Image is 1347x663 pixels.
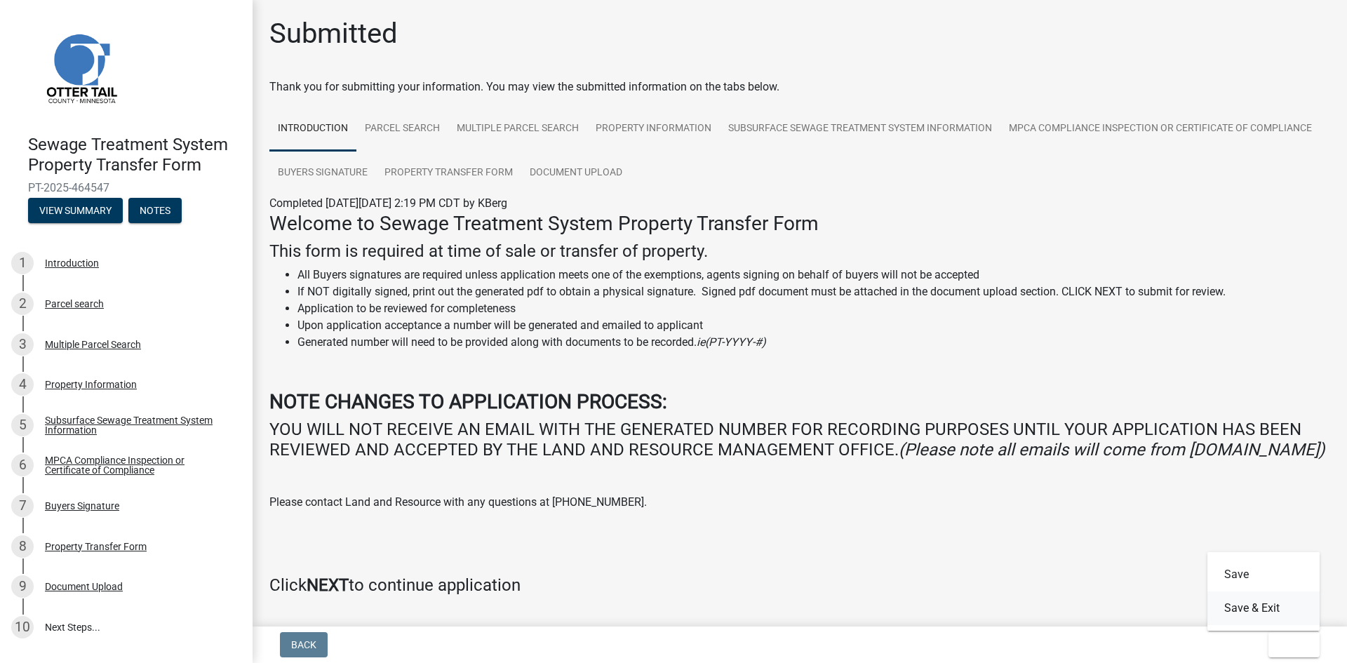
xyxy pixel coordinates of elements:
li: Upon application acceptance a number will be generated and emailed to applicant [297,317,1330,334]
a: Parcel search [356,107,448,152]
div: 3 [11,333,34,356]
button: Notes [128,198,182,223]
i: (Please note all emails will come from [DOMAIN_NAME]) [899,440,1325,460]
wm-modal-confirm: Notes [128,206,182,217]
div: Introduction [45,258,99,268]
div: 7 [11,495,34,517]
strong: NEXT [307,575,349,595]
li: Generated number will need to be provided along with documents to be recorded. [297,334,1330,351]
a: Document Upload [521,151,631,196]
div: 1 [11,252,34,274]
div: 6 [11,454,34,476]
wm-modal-confirm: Summary [28,206,123,217]
a: Multiple Parcel Search [448,107,587,152]
a: Buyers Signature [269,151,376,196]
li: All Buyers signatures are required unless application meets one of the exemptions, agents signing... [297,267,1330,283]
div: 5 [11,414,34,436]
div: MPCA Compliance Inspection or Certificate of Compliance [45,455,230,475]
div: Multiple Parcel Search [45,340,141,349]
img: Otter Tail County, Minnesota [28,15,133,120]
button: Back [280,632,328,657]
div: Parcel search [45,299,104,309]
h4: This form is required at time of sale or transfer of property. [269,241,1330,262]
h1: Submitted [269,17,398,51]
button: Save [1207,558,1320,591]
div: Property Information [45,380,137,389]
div: Document Upload [45,582,123,591]
h4: Click to continue application [269,575,1330,596]
h4: YOU WILL NOT RECEIVE AN EMAIL WITH THE GENERATED NUMBER FOR RECORDING PURPOSES UNTIL YOUR APPLICA... [269,420,1330,460]
div: Exit [1207,552,1320,631]
div: Thank you for submitting your information. You may view the submitted information on the tabs below. [269,79,1330,95]
a: Introduction [269,107,356,152]
div: 9 [11,575,34,598]
span: PT-2025-464547 [28,181,224,194]
div: Subsurface Sewage Treatment System Information [45,415,230,435]
p: Please contact Land and Resource with any questions at [PHONE_NUMBER]. [269,494,1330,511]
div: 2 [11,293,34,315]
i: ie(PT-YYYY-#) [697,335,766,349]
button: Exit [1268,632,1320,657]
div: 10 [11,616,34,638]
span: Completed [DATE][DATE] 2:19 PM CDT by KBerg [269,196,507,210]
button: View Summary [28,198,123,223]
div: 8 [11,535,34,558]
a: MPCA Compliance Inspection or Certificate of Compliance [1000,107,1320,152]
li: Application to be reviewed for completeness [297,300,1330,317]
div: 4 [11,373,34,396]
button: Save & Exit [1207,591,1320,625]
span: Back [291,639,316,650]
a: Property Information [587,107,720,152]
h3: Welcome to Sewage Treatment System Property Transfer Form [269,212,1330,236]
div: Property Transfer Form [45,542,147,551]
strong: NOTE CHANGES TO APPLICATION PROCESS: [269,390,667,413]
div: Buyers Signature [45,501,119,511]
a: Subsurface Sewage Treatment System Information [720,107,1000,152]
a: Property Transfer Form [376,151,521,196]
li: If NOT digitally signed, print out the generated pdf to obtain a physical signature. Signed pdf d... [297,283,1330,300]
h4: Sewage Treatment System Property Transfer Form [28,135,241,175]
span: Exit [1280,639,1300,650]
